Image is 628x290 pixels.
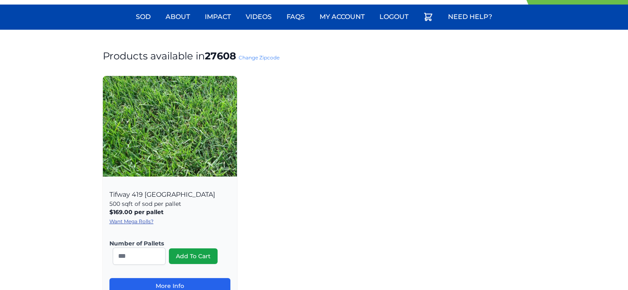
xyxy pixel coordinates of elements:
[205,50,236,62] strong: 27608
[282,7,310,27] a: FAQs
[103,50,526,63] h1: Products available in
[131,7,156,27] a: Sod
[109,200,230,208] p: 500 sqft of sod per pallet
[109,208,230,216] p: $169.00 per pallet
[315,7,370,27] a: My Account
[169,248,218,264] button: Add To Cart
[443,7,497,27] a: Need Help?
[103,76,237,177] img: Tifway 419 Bermuda Product Image
[239,54,280,61] a: Change Zipcode
[109,239,224,248] label: Number of Pallets
[161,7,195,27] a: About
[109,218,154,224] a: Want Mega Rolls?
[200,7,236,27] a: Impact
[374,7,413,27] a: Logout
[241,7,277,27] a: Videos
